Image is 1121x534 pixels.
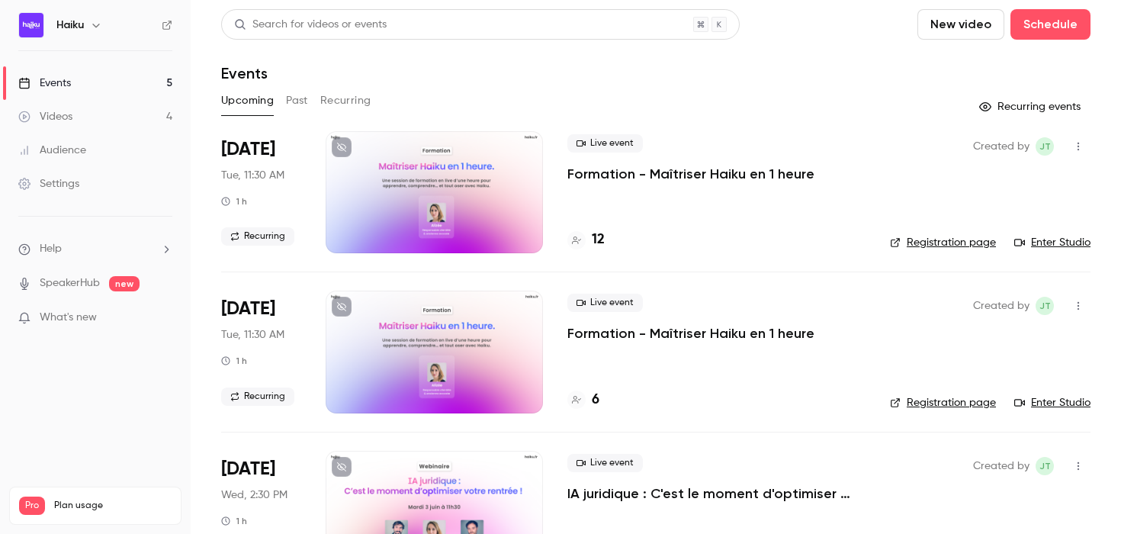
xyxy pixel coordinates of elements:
span: jean Touzet [1036,457,1054,475]
span: jean Touzet [1036,297,1054,315]
span: Pro [19,497,45,515]
div: Events [18,76,71,91]
div: Sep 9 Tue, 11:30 AM (Europe/Paris) [221,291,301,413]
h4: 12 [592,230,605,250]
div: Search for videos or events [234,17,387,33]
div: 1 h [221,195,247,207]
a: Registration page [890,395,996,410]
span: [DATE] [221,457,275,481]
button: Schedule [1010,9,1090,40]
div: Videos [18,109,72,124]
h4: 6 [592,390,599,410]
div: 1 h [221,515,247,527]
a: Formation - Maîtriser Haiku en 1 heure [567,165,814,183]
span: What's new [40,310,97,326]
div: 1 h [221,355,247,367]
button: Recurring events [972,95,1090,119]
a: Enter Studio [1014,395,1090,410]
span: [DATE] [221,137,275,162]
span: Created by [973,137,1029,156]
span: Created by [973,457,1029,475]
span: Tue, 11:30 AM [221,168,284,183]
a: 6 [567,390,599,410]
a: SpeakerHub [40,275,100,291]
h6: Haiku [56,18,84,33]
span: Plan usage [54,500,172,512]
span: Recurring [221,227,294,246]
span: Live event [567,294,643,312]
span: Created by [973,297,1029,315]
a: 12 [567,230,605,250]
li: help-dropdown-opener [18,241,172,257]
button: New video [917,9,1004,40]
span: jean Touzet [1036,137,1054,156]
div: Audience [18,143,86,158]
span: [DATE] [221,297,275,321]
span: Live event [567,454,643,472]
h1: Events [221,64,268,82]
img: Haiku [19,13,43,37]
span: Tue, 11:30 AM [221,327,284,343]
iframe: Noticeable Trigger [154,311,172,325]
span: jT [1039,457,1051,475]
span: jT [1039,297,1051,315]
a: Registration page [890,235,996,250]
a: IA juridique : C'est le moment d'optimiser votre rentrée ! [567,484,866,503]
button: Past [286,88,308,113]
button: Recurring [320,88,371,113]
span: Help [40,241,62,257]
span: Wed, 2:30 PM [221,487,287,503]
div: Sep 2 Tue, 11:30 AM (Europe/Paris) [221,131,301,253]
div: Settings [18,176,79,191]
a: Formation - Maîtriser Haiku en 1 heure [567,324,814,343]
span: new [109,276,140,291]
button: Upcoming [221,88,274,113]
span: Recurring [221,388,294,406]
a: Enter Studio [1014,235,1090,250]
span: Live event [567,134,643,153]
span: jT [1039,137,1051,156]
